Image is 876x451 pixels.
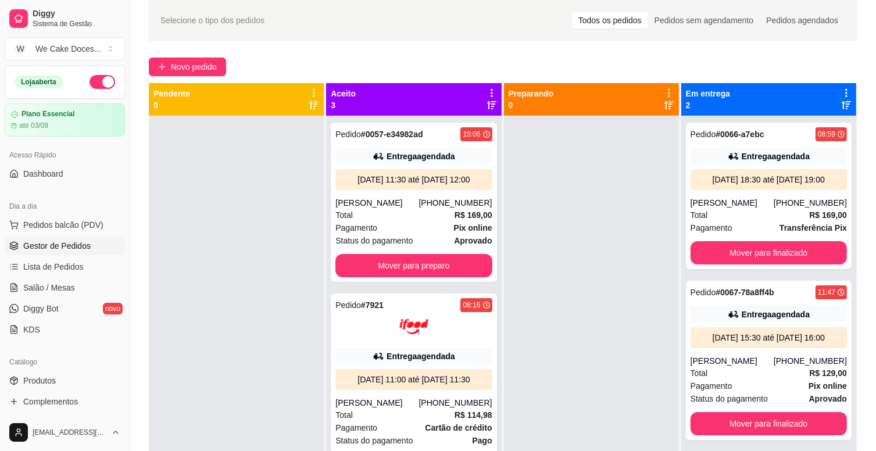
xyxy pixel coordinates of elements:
span: Sistema de Gestão [33,19,120,28]
p: 0 [509,99,554,111]
span: Status do pagamento [335,234,413,247]
a: Dashboard [5,164,125,183]
span: Selecione o tipo dos pedidos [160,14,264,27]
span: Total [335,409,353,421]
div: Entrega agendada [742,151,810,162]
p: 0 [153,99,190,111]
span: Diggy Bot [23,303,59,314]
p: 2 [686,99,730,111]
span: Salão / Mesas [23,282,75,293]
div: Dia a dia [5,197,125,216]
a: Produtos [5,371,125,390]
a: Diggy Botnovo [5,299,125,318]
span: Total [691,209,708,221]
span: Pedido [335,130,361,139]
strong: Pago [472,436,492,445]
div: [DATE] 11:30 até [DATE] 12:00 [340,174,487,185]
strong: Cartão de crédito [425,423,492,432]
span: Diggy [33,9,120,19]
a: Complementos [5,392,125,411]
strong: R$ 169,00 [455,210,492,220]
strong: # 7921 [361,300,384,310]
strong: # 0067-78a8ff4b [716,288,774,297]
div: Catálogo [5,353,125,371]
div: Entrega agendada [387,151,455,162]
a: Salão / Mesas [5,278,125,297]
a: Lista de Pedidos [5,257,125,276]
p: Pendente [153,88,190,99]
strong: R$ 169,00 [809,210,847,220]
button: [EMAIL_ADDRESS][DOMAIN_NAME] [5,418,125,446]
span: Pedido [691,288,716,297]
span: Pedido [691,130,716,139]
span: Pedido [335,300,361,310]
a: Gestor de Pedidos [5,237,125,255]
span: Pagamento [335,221,377,234]
span: Pedidos balcão (PDV) [23,219,103,231]
div: [DATE] 11:00 até [DATE] 11:30 [340,374,487,385]
div: Todos os pedidos [572,12,648,28]
div: Loja aberta [15,76,63,88]
div: [PERSON_NAME] [691,197,774,209]
span: Gestor de Pedidos [23,240,91,252]
div: [PHONE_NUMBER] [419,197,492,209]
p: Preparando [509,88,554,99]
div: Entrega agendada [742,309,810,320]
strong: # 0066-a7ebc [716,130,764,139]
div: [PERSON_NAME] [335,397,419,409]
strong: Pix online [453,223,492,232]
p: 3 [331,99,356,111]
div: [PHONE_NUMBER] [419,397,492,409]
span: Pagamento [691,221,732,234]
strong: Pix online [809,381,847,391]
span: Complementos [23,396,78,407]
div: Pedidos sem agendamento [648,12,760,28]
button: Pedidos balcão (PDV) [5,216,125,234]
div: [DATE] 18:30 até [DATE] 19:00 [695,174,842,185]
div: [PHONE_NUMBER] [774,355,847,367]
strong: aprovado [809,394,847,403]
strong: R$ 129,00 [809,368,847,378]
button: Mover para finalizado [691,241,847,264]
div: 08:16 [463,300,480,310]
img: ifood [399,312,428,341]
span: Status do pagamento [335,434,413,447]
article: até 03/09 [19,121,48,130]
article: Plano Essencial [22,110,74,119]
button: Alterar Status [90,75,115,89]
strong: Transferência Pix [780,223,847,232]
strong: aprovado [454,236,492,245]
span: Dashboard [23,168,63,180]
span: Pagamento [691,380,732,392]
p: Em entrega [686,88,730,99]
a: Plano Essencialaté 03/09 [5,103,125,137]
button: Mover para preparo [335,254,492,277]
div: Entrega agendada [387,350,455,362]
div: 08:59 [818,130,835,139]
span: Status do pagamento [691,392,768,405]
div: [PHONE_NUMBER] [774,197,847,209]
span: Novo pedido [171,60,217,73]
div: [DATE] 15:30 até [DATE] 16:00 [695,332,842,343]
div: Pedidos agendados [760,12,845,28]
button: Novo pedido [149,58,226,76]
span: Total [335,209,353,221]
div: 15:06 [463,130,480,139]
div: We Cake Doces ... [35,43,101,55]
p: Aceito [331,88,356,99]
span: plus [158,63,166,71]
a: KDS [5,320,125,339]
div: [PERSON_NAME] [335,197,419,209]
span: W [15,43,26,55]
span: KDS [23,324,40,335]
div: 11:47 [818,288,835,297]
strong: R$ 114,98 [455,410,492,420]
button: Select a team [5,37,125,60]
a: DiggySistema de Gestão [5,5,125,33]
div: Acesso Rápido [5,146,125,164]
span: [EMAIL_ADDRESS][DOMAIN_NAME] [33,428,106,437]
span: Pagamento [335,421,377,434]
span: Lista de Pedidos [23,261,84,273]
div: [PERSON_NAME] [691,355,774,367]
strong: # 0057-e34982ad [361,130,423,139]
